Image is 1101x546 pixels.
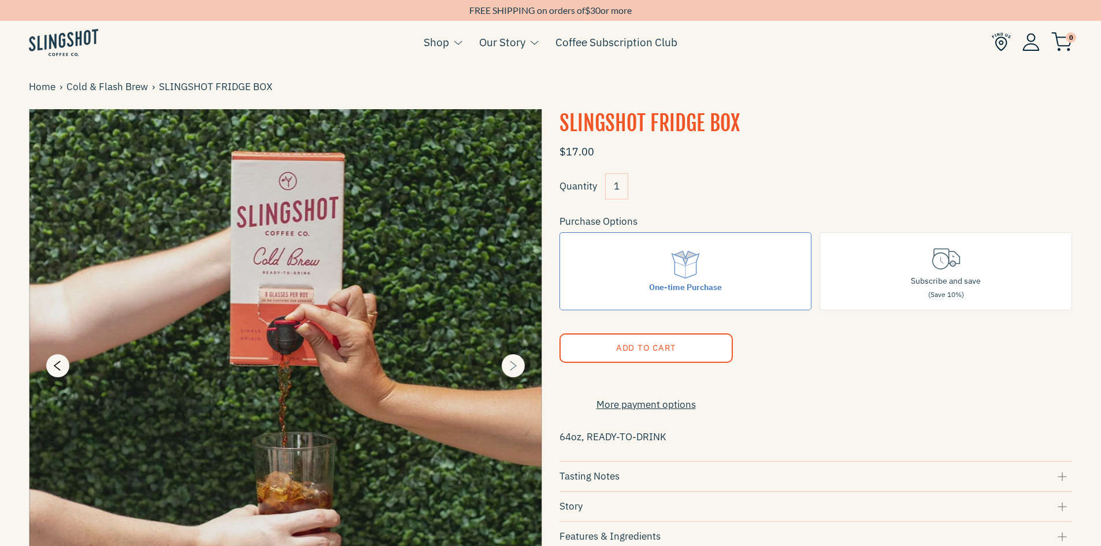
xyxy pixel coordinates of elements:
a: Coffee Subscription Club [555,34,677,51]
span: › [60,79,66,95]
button: Previous [46,354,69,377]
div: Story [559,499,1073,514]
label: Quantity [559,180,597,192]
a: 0 [1051,35,1072,49]
a: Our Story [479,34,525,51]
a: Cold & Flash Brew [66,79,152,95]
button: Next [502,354,525,377]
a: Shop [424,34,449,51]
div: Tasting Notes [559,469,1073,484]
span: $ [585,5,590,16]
span: 30 [590,5,600,16]
div: One-time Purchase [649,281,722,294]
img: Account [1022,33,1040,51]
span: SLINGSHOT FRIDGE BOX [159,79,276,95]
img: cart [1051,32,1072,51]
span: $17.00 [559,145,594,158]
span: (Save 10%) [928,290,964,299]
a: More payment options [559,397,733,413]
span: Add to Cart [616,342,676,353]
p: 64oz, READY-TO-DRINK [559,427,1073,447]
h1: SLINGSHOT FRIDGE BOX [559,109,1073,138]
legend: Purchase Options [559,214,637,229]
img: Find Us [992,32,1011,51]
a: Home [29,79,60,95]
span: 0 [1066,32,1076,43]
div: Features & Ingredients [559,529,1073,544]
span: Subscribe and save [911,276,981,286]
span: › [152,79,159,95]
button: Add to Cart [559,333,733,363]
